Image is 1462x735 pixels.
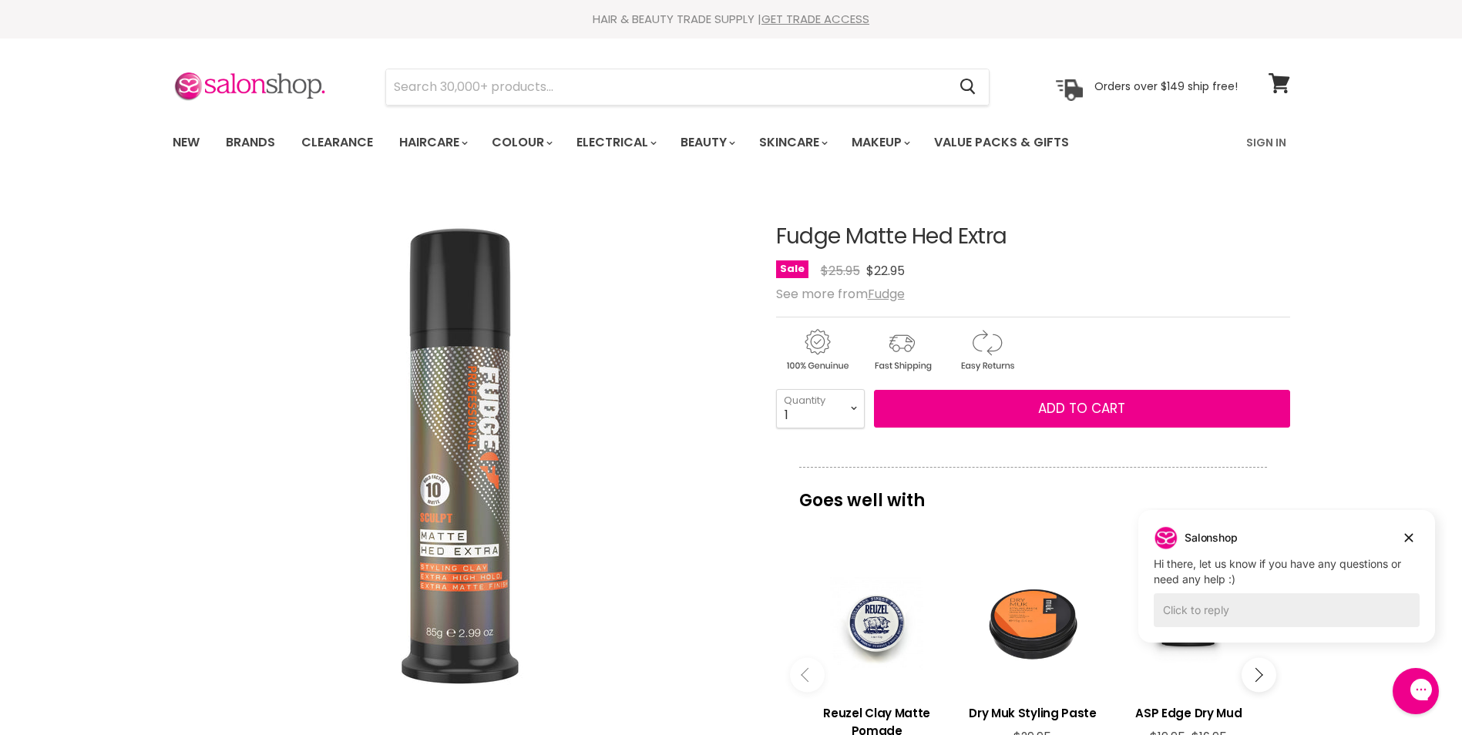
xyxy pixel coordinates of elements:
[161,126,211,159] a: New
[669,126,744,159] a: Beauty
[776,327,858,374] img: genuine.gif
[161,120,1159,165] ul: Main menu
[1038,399,1125,418] span: Add to cart
[963,704,1103,722] h3: Dry Muk Styling Paste
[821,262,860,280] span: $25.95
[866,262,905,280] span: $22.95
[776,260,808,278] span: Sale
[1127,508,1447,666] iframe: Gorgias live chat campaigns
[1118,704,1259,722] h3: ASP Edge Dry Mud
[385,69,990,106] form: Product
[480,126,562,159] a: Colour
[290,126,385,159] a: Clearance
[948,69,989,105] button: Search
[1094,79,1238,93] p: Orders over $149 ship free!
[776,389,865,428] select: Quantity
[153,120,1309,165] nav: Main
[861,327,943,374] img: shipping.gif
[840,126,919,159] a: Makeup
[868,285,905,303] a: Fudge
[776,285,905,303] span: See more from
[214,126,287,159] a: Brands
[386,69,948,105] input: Search
[1385,663,1447,720] iframe: Gorgias live chat messenger
[388,126,477,159] a: Haircare
[946,327,1027,374] img: returns.gif
[1237,126,1296,159] a: Sign In
[748,126,837,159] a: Skincare
[565,126,666,159] a: Electrical
[776,225,1290,249] h1: Fudge Matte Hed Extra
[874,390,1290,428] button: Add to cart
[963,693,1103,730] a: View product:Dry Muk Styling Paste
[799,467,1267,518] p: Goes well with
[1118,693,1259,730] a: View product:ASP Edge Dry Mud
[923,126,1081,159] a: Value Packs & Gifts
[153,12,1309,27] div: HAIR & BEAUTY TRADE SUPPLY |
[761,11,869,27] a: GET TRADE ACCESS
